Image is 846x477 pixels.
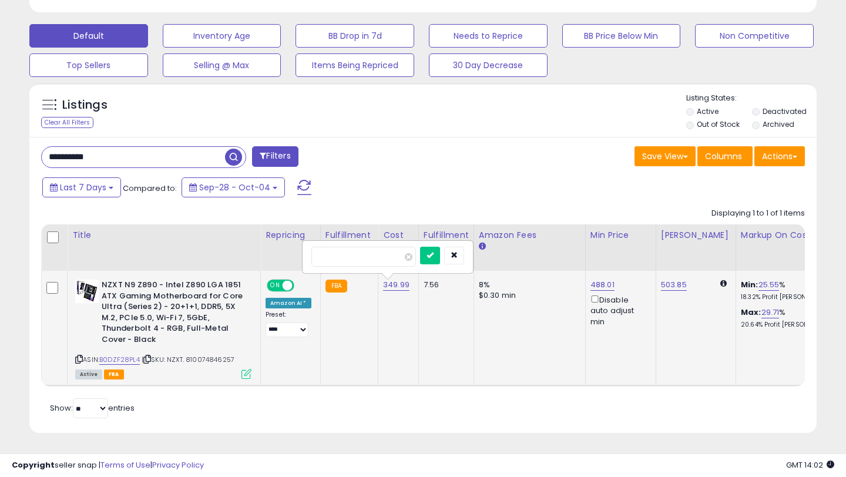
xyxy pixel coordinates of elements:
[268,281,283,291] span: ON
[786,459,834,471] span: 2025-10-12 14:02 GMT
[296,53,414,77] button: Items Being Repriced
[62,97,108,113] h5: Listings
[99,355,140,365] a: B0DZF28PL4
[429,53,548,77] button: 30 Day Decrease
[75,280,251,378] div: ASIN:
[75,369,102,379] span: All listings currently available for purchase on Amazon
[634,146,696,166] button: Save View
[741,307,761,318] b: Max:
[479,280,576,290] div: 8%
[163,53,281,77] button: Selling @ Max
[41,117,93,128] div: Clear All Filters
[562,24,681,48] button: BB Price Below Min
[182,177,285,197] button: Sep-28 - Oct-04
[590,293,647,327] div: Disable auto adjust min
[199,182,270,193] span: Sep-28 - Oct-04
[296,24,414,48] button: BB Drop in 7d
[424,280,465,290] div: 7.56
[102,280,244,348] b: NZXT N9 Z890 - Intel Z890 LGA 1851 ATX Gaming Motherboard for Core Ultra (Series 2) - 20+1+1, DDR...
[705,150,742,162] span: Columns
[104,369,124,379] span: FBA
[293,281,311,291] span: OFF
[252,146,298,167] button: Filters
[741,307,838,329] div: %
[479,241,486,252] small: Amazon Fees.
[741,293,838,301] p: 18.32% Profit [PERSON_NAME]
[12,460,204,471] div: seller snap | |
[761,307,780,318] a: 29.71
[429,24,548,48] button: Needs to Reprice
[50,402,135,414] span: Show: entries
[72,229,256,241] div: Title
[661,229,731,241] div: [PERSON_NAME]
[697,106,719,116] label: Active
[383,229,414,241] div: Cost
[266,298,311,308] div: Amazon AI *
[152,459,204,471] a: Privacy Policy
[383,279,409,291] a: 349.99
[697,119,740,129] label: Out of Stock
[12,459,55,471] strong: Copyright
[75,280,99,303] img: 41dc1MTqvEL._SL40_.jpg
[695,24,814,48] button: Non Competitive
[590,229,651,241] div: Min Price
[741,279,758,290] b: Min:
[266,311,311,337] div: Preset:
[661,279,687,291] a: 503.85
[758,279,780,291] a: 25.55
[123,183,177,194] span: Compared to:
[266,229,315,241] div: Repricing
[142,355,234,364] span: | SKU: NZXT. 810074846257
[29,53,148,77] button: Top Sellers
[325,229,373,241] div: Fulfillment
[741,229,842,241] div: Markup on Cost
[325,280,347,293] small: FBA
[741,280,838,301] div: %
[763,119,794,129] label: Archived
[741,321,838,329] p: 20.64% Profit [PERSON_NAME]
[697,146,753,166] button: Columns
[163,24,281,48] button: Inventory Age
[754,146,805,166] button: Actions
[100,459,150,471] a: Terms of Use
[29,24,148,48] button: Default
[60,182,106,193] span: Last 7 Days
[42,177,121,197] button: Last 7 Days
[590,279,615,291] a: 488.01
[686,93,817,104] p: Listing States:
[711,208,805,219] div: Displaying 1 to 1 of 1 items
[479,290,576,301] div: $0.30 min
[763,106,807,116] label: Deactivated
[424,229,469,254] div: Fulfillment Cost
[479,229,580,241] div: Amazon Fees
